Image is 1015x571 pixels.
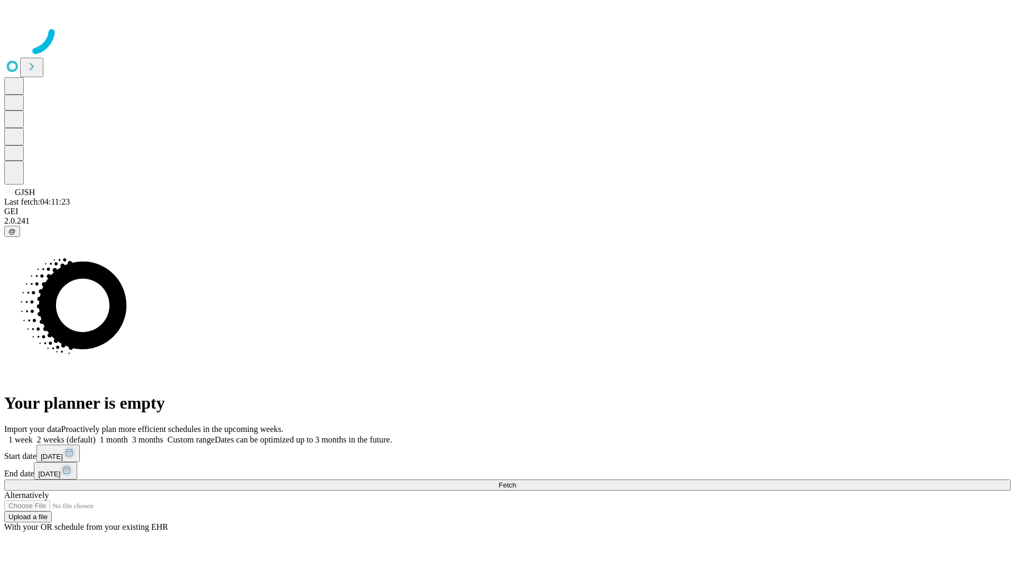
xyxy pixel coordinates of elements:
[8,227,16,235] span: @
[34,462,77,480] button: [DATE]
[100,435,128,444] span: 1 month
[36,445,80,462] button: [DATE]
[4,425,61,434] span: Import your data
[38,470,60,478] span: [DATE]
[168,435,215,444] span: Custom range
[499,481,516,489] span: Fetch
[41,453,63,461] span: [DATE]
[61,425,283,434] span: Proactively plan more efficient schedules in the upcoming weeks.
[4,207,1011,216] div: GEI
[4,462,1011,480] div: End date
[8,435,33,444] span: 1 week
[37,435,96,444] span: 2 weeks (default)
[215,435,392,444] span: Dates can be optimized up to 3 months in the future.
[4,522,168,531] span: With your OR schedule from your existing EHR
[4,393,1011,413] h1: Your planner is empty
[4,511,52,522] button: Upload a file
[4,216,1011,226] div: 2.0.241
[15,188,35,197] span: GJSH
[4,491,49,500] span: Alternatively
[4,445,1011,462] div: Start date
[4,197,70,206] span: Last fetch: 04:11:23
[4,226,20,237] button: @
[132,435,163,444] span: 3 months
[4,480,1011,491] button: Fetch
